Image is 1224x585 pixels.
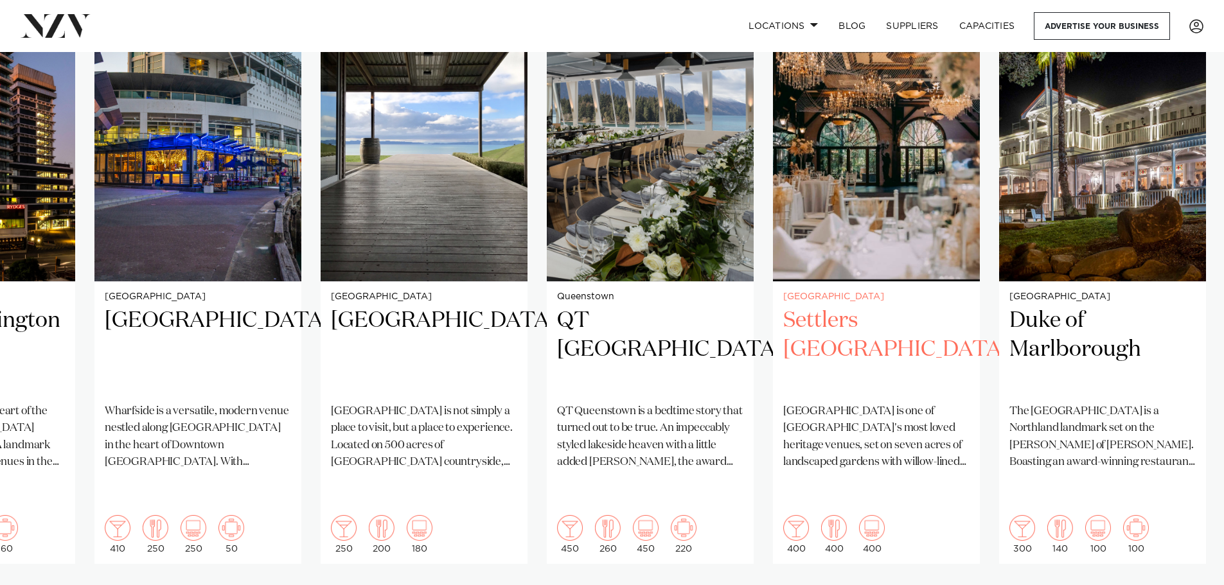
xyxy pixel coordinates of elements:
img: cocktail.png [105,515,130,541]
img: cocktail.png [557,515,583,541]
div: 100 [1123,515,1149,554]
img: dining.png [595,515,621,541]
h2: [GEOGRAPHIC_DATA] [105,306,291,393]
p: Wharfside is a versatile, modern venue nestled along [GEOGRAPHIC_DATA] in the heart of Downtown [... [105,403,291,471]
img: theatre.png [1085,515,1111,541]
div: 260 [595,515,621,554]
h2: Duke of Marlborough [1009,306,1196,393]
h2: [GEOGRAPHIC_DATA] [331,306,517,393]
swiper-slide: 13 / 41 [321,4,528,564]
img: cocktail.png [1009,515,1035,541]
a: [GEOGRAPHIC_DATA] [GEOGRAPHIC_DATA] Wharfside is a versatile, modern venue nestled along [GEOGRAP... [94,4,301,564]
swiper-slide: 15 / 41 [773,4,980,564]
img: theatre.png [633,515,659,541]
div: 300 [1009,515,1035,554]
a: [GEOGRAPHIC_DATA] Duke of Marlborough The [GEOGRAPHIC_DATA] is a Northland landmark set on the [P... [999,4,1206,564]
img: dining.png [821,515,847,541]
div: 450 [633,515,659,554]
small: Queenstown [557,292,743,302]
div: 450 [557,515,583,554]
p: [GEOGRAPHIC_DATA] is one of [GEOGRAPHIC_DATA]'s most loved heritage venues, set on seven acres of... [783,403,970,471]
a: [GEOGRAPHIC_DATA] Settlers [GEOGRAPHIC_DATA] [GEOGRAPHIC_DATA] is one of [GEOGRAPHIC_DATA]'s most... [773,4,980,564]
div: 50 [218,515,244,554]
a: Capacities [949,12,1025,40]
div: 250 [143,515,168,554]
div: 400 [783,515,809,554]
small: [GEOGRAPHIC_DATA] [1009,292,1196,302]
h2: Settlers [GEOGRAPHIC_DATA] [783,306,970,393]
p: QT Queenstown is a bedtime story that turned out to be true. An impeccably styled lakeside heaven... [557,403,743,471]
div: 400 [821,515,847,554]
div: 100 [1085,515,1111,554]
h2: QT [GEOGRAPHIC_DATA] [557,306,743,393]
div: 220 [671,515,696,554]
p: The [GEOGRAPHIC_DATA] is a Northland landmark set on the [PERSON_NAME] of [PERSON_NAME]. Boasting... [1009,403,1196,471]
img: dining.png [143,515,168,541]
a: [GEOGRAPHIC_DATA] [GEOGRAPHIC_DATA] [GEOGRAPHIC_DATA] is not simply a place to visit, but a place... [321,4,528,564]
swiper-slide: 12 / 41 [94,4,301,564]
img: theatre.png [181,515,206,541]
small: [GEOGRAPHIC_DATA] [783,292,970,302]
img: theatre.png [407,515,432,541]
div: 410 [105,515,130,554]
a: Advertise your business [1034,12,1170,40]
small: [GEOGRAPHIC_DATA] [331,292,517,302]
div: 250 [331,515,357,554]
p: [GEOGRAPHIC_DATA] is not simply a place to visit, but a place to experience. Located on 500 acres... [331,403,517,471]
a: Queenstown QT [GEOGRAPHIC_DATA] QT Queenstown is a bedtime story that turned out to be true. An i... [547,4,754,564]
small: [GEOGRAPHIC_DATA] [105,292,291,302]
div: 250 [181,515,206,554]
img: cocktail.png [783,515,809,541]
a: SUPPLIERS [876,12,948,40]
img: cocktail.png [331,515,357,541]
img: dining.png [1047,515,1073,541]
swiper-slide: 16 / 41 [999,4,1206,564]
img: theatre.png [859,515,885,541]
swiper-slide: 14 / 41 [547,4,754,564]
a: Locations [738,12,828,40]
img: nzv-logo.png [21,14,91,37]
img: meeting.png [671,515,696,541]
div: 180 [407,515,432,554]
img: meeting.png [1123,515,1149,541]
img: dining.png [369,515,395,541]
div: 200 [369,515,395,554]
div: 400 [859,515,885,554]
div: 140 [1047,515,1073,554]
img: meeting.png [218,515,244,541]
a: BLOG [828,12,876,40]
